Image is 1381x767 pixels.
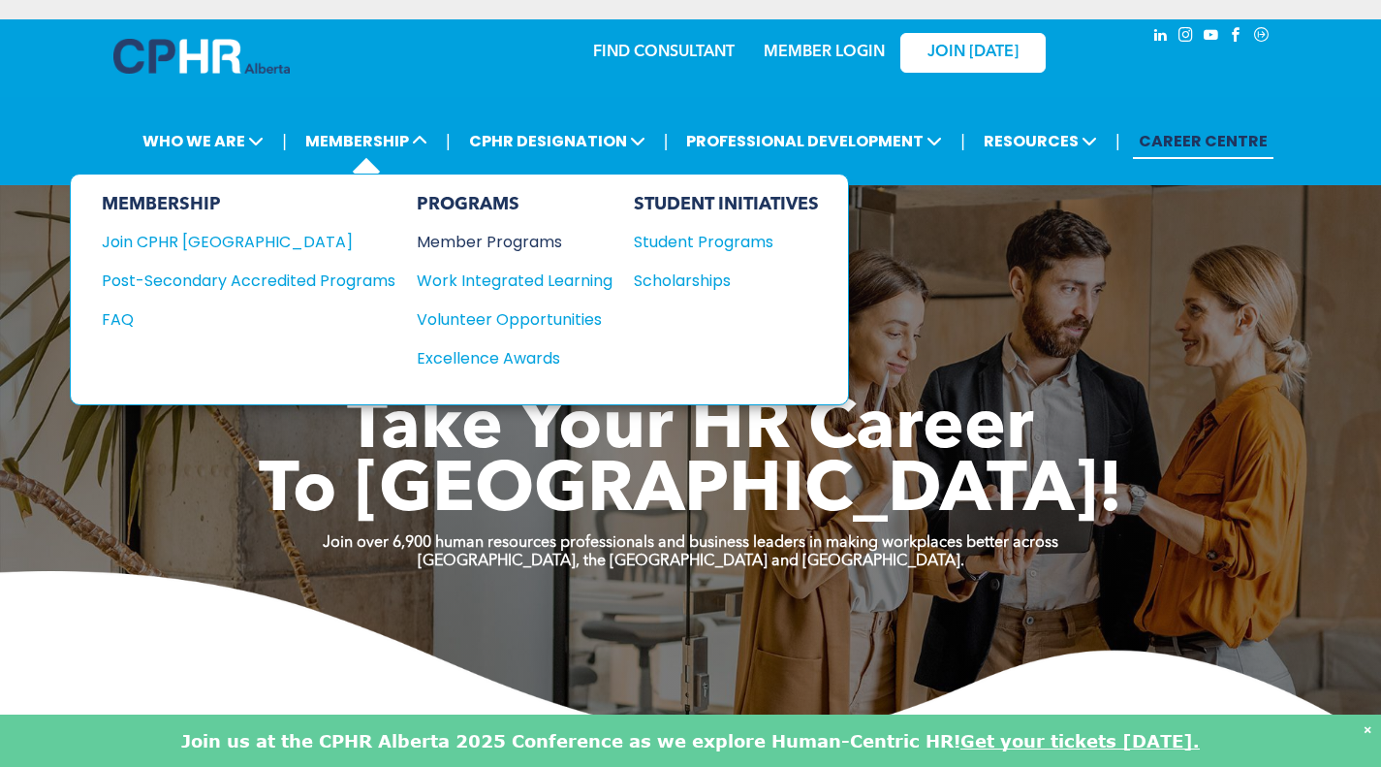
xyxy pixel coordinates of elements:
a: Student Programs [634,230,819,254]
a: FIND CONSULTANT [593,45,735,60]
li: | [282,121,287,161]
a: JOIN [DATE] [900,33,1046,73]
span: Take Your HR Career [347,395,1034,464]
li: | [446,121,451,161]
a: MEMBER LOGIN [764,45,885,60]
strong: [GEOGRAPHIC_DATA], the [GEOGRAPHIC_DATA] and [GEOGRAPHIC_DATA]. [418,554,964,569]
a: FAQ [102,307,395,332]
a: linkedin [1150,24,1172,50]
a: Join CPHR [GEOGRAPHIC_DATA] [102,230,395,254]
a: Get your tickets [DATE]. [960,730,1200,751]
div: STUDENT INITIATIVES [634,194,819,215]
span: JOIN [DATE] [927,44,1019,62]
div: Excellence Awards [417,346,593,370]
span: WHO WE ARE [137,123,269,159]
a: Scholarships [634,269,819,293]
div: Post-Secondary Accredited Programs [102,269,366,293]
li: | [664,121,669,161]
span: MEMBERSHIP [299,123,433,159]
div: Join CPHR [GEOGRAPHIC_DATA] [102,230,366,254]
font: Join us at the CPHR Alberta 2025 Conference as we explore Human-Centric HR! [181,730,960,751]
a: Work Integrated Learning [417,269,612,293]
li: | [1115,121,1120,161]
a: CAREER CENTRE [1133,123,1273,159]
div: Volunteer Opportunities [417,307,593,332]
div: MEMBERSHIP [102,194,395,215]
span: To [GEOGRAPHIC_DATA]! [259,458,1123,527]
a: Excellence Awards [417,346,612,370]
span: PROFESSIONAL DEVELOPMENT [680,123,948,159]
div: FAQ [102,307,366,332]
div: Member Programs [417,230,593,254]
a: youtube [1201,24,1222,50]
img: A blue and white logo for cp alberta [113,39,290,74]
div: Work Integrated Learning [417,269,593,293]
li: | [960,121,965,161]
div: Dismiss notification [1364,719,1371,739]
div: Student Programs [634,230,800,254]
strong: Join over 6,900 human resources professionals and business leaders in making workplaces better ac... [323,535,1058,551]
a: Member Programs [417,230,612,254]
div: Scholarships [634,269,800,293]
a: instagram [1176,24,1197,50]
span: CPHR DESIGNATION [463,123,651,159]
span: RESOURCES [978,123,1103,159]
a: Volunteer Opportunities [417,307,612,332]
div: PROGRAMS [417,194,612,215]
a: Social network [1251,24,1272,50]
a: Post-Secondary Accredited Programs [102,269,395,293]
a: facebook [1226,24,1247,50]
